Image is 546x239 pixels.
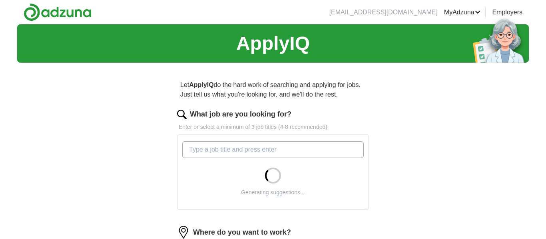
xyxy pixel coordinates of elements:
img: Adzuna logo [24,3,92,21]
img: search.png [177,110,187,119]
div: Generating suggestions... [241,188,305,197]
p: Let do the hard work of searching and applying for jobs. Just tell us what you're looking for, an... [177,77,369,103]
label: What job are you looking for? [190,109,291,120]
p: Enter or select a minimum of 3 job titles (4-8 recommended) [177,123,369,131]
strong: ApplyIQ [189,81,213,88]
label: Where do you want to work? [193,227,291,238]
a: MyAdzuna [444,8,481,17]
a: Employers [492,8,522,17]
h1: ApplyIQ [236,29,310,58]
input: Type a job title and press enter [182,141,364,158]
img: location.png [177,226,190,239]
li: [EMAIL_ADDRESS][DOMAIN_NAME] [329,8,438,17]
